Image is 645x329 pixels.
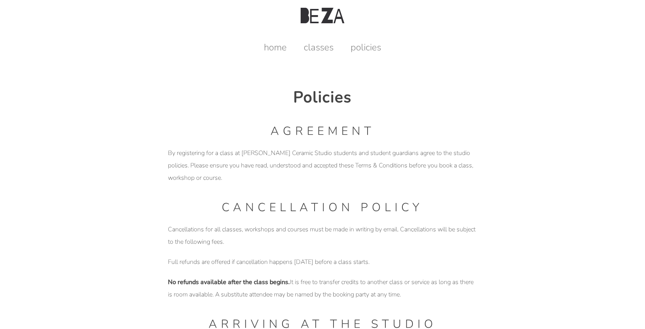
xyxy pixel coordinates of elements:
h2: Policies [168,87,477,108]
h1: AGREEMENT [168,123,477,139]
p: Full refunds are offered if cancellation happens [DATE] before a class starts. [168,256,477,268]
a: classes [296,41,341,53]
p: By registering for a class at [PERSON_NAME] Ceramic Studio students and student guardians agree t... [168,147,477,184]
img: Beza Studio Logo [301,8,344,23]
h1: CANCELLATION POLICY [168,200,477,215]
p: Cancellations for all classes, workshops and courses must be made in writing by email. Cancellati... [168,223,477,248]
p: It is free to transfer credits to another class or service as long as there is room available. A ... [168,276,477,301]
strong: No refunds available after the class begins. [168,278,290,286]
a: home [256,41,294,53]
a: policies [343,41,389,53]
